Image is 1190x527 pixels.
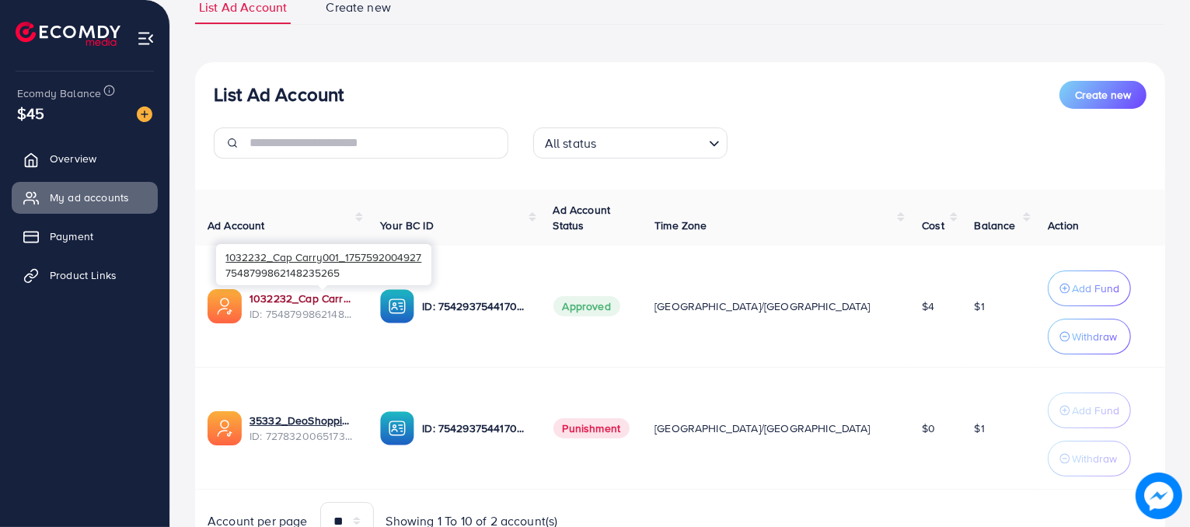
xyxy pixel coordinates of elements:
div: 7548799862148235265 [216,244,431,285]
span: [GEOGRAPHIC_DATA]/[GEOGRAPHIC_DATA] [654,298,871,314]
img: ic-ads-acc.e4c84228.svg [208,289,242,323]
span: ID: 7548799862148235265 [250,306,355,322]
span: Action [1048,218,1079,233]
span: Ecomdy Balance [17,86,101,101]
span: Create new [1075,87,1131,103]
div: Search for option [533,127,728,159]
span: ID: 7278320065173471233 [250,428,355,444]
img: menu [137,30,155,47]
a: Payment [12,221,158,252]
span: My ad accounts [50,190,129,205]
a: 1032232_Cap Carry001_1757592004927 [250,291,355,306]
span: Cost [922,218,944,233]
span: $1 [975,298,985,314]
button: Add Fund [1048,270,1131,306]
button: Create new [1059,81,1146,109]
input: Search for option [601,129,702,155]
span: Ad Account [208,218,265,233]
span: Overview [50,151,96,166]
a: Overview [12,143,158,174]
span: Balance [975,218,1016,233]
img: ic-ba-acc.ded83a64.svg [380,411,414,445]
span: 1032232_Cap Carry001_1757592004927 [225,250,421,264]
a: Product Links [12,260,158,291]
span: Ad Account Status [553,202,611,233]
p: Withdraw [1072,449,1117,468]
span: $45 [17,102,44,124]
a: 35332_DeoShopping_1694615969111 [250,413,355,428]
button: Add Fund [1048,393,1131,428]
a: My ad accounts [12,182,158,213]
button: Withdraw [1048,319,1131,354]
p: Add Fund [1072,401,1119,420]
img: logo [16,22,120,46]
span: Product Links [50,267,117,283]
p: ID: 7542937544170848257 [422,419,528,438]
p: Withdraw [1072,327,1117,346]
img: ic-ads-acc.e4c84228.svg [208,411,242,445]
span: $4 [922,298,934,314]
img: image [1139,476,1179,516]
span: Approved [553,296,620,316]
img: image [137,106,152,122]
span: Your BC ID [380,218,434,233]
span: Payment [50,229,93,244]
div: <span class='underline'>35332_DeoShopping_1694615969111</span></br>7278320065173471233 [250,413,355,445]
span: $1 [975,421,985,436]
img: ic-ba-acc.ded83a64.svg [380,289,414,323]
span: $0 [922,421,935,436]
span: Punishment [553,418,630,438]
span: [GEOGRAPHIC_DATA]/[GEOGRAPHIC_DATA] [654,421,871,436]
span: Time Zone [654,218,707,233]
p: ID: 7542937544170848257 [422,297,528,316]
p: Add Fund [1072,279,1119,298]
span: All status [542,132,600,155]
h3: List Ad Account [214,83,344,106]
button: Withdraw [1048,441,1131,476]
